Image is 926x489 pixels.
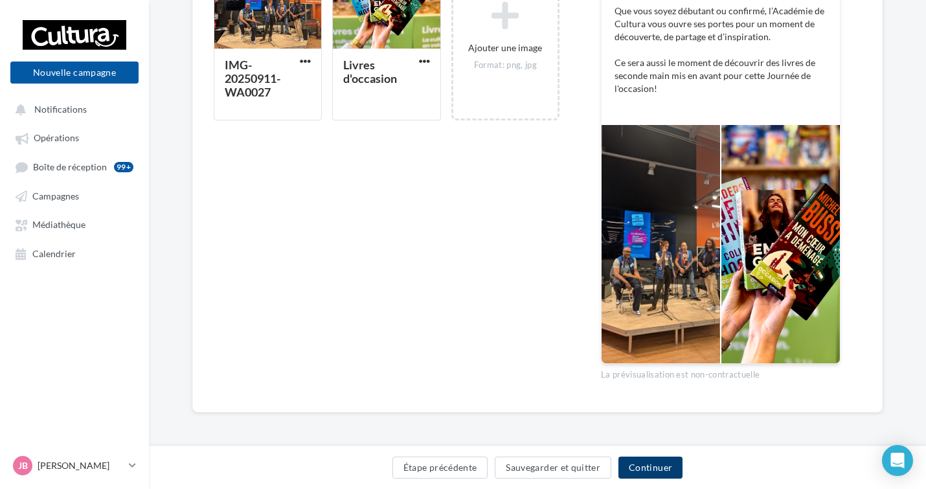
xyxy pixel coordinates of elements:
[18,459,28,472] span: JB
[8,97,136,120] button: Notifications
[343,58,397,85] div: Livres d'occasion
[8,212,141,236] a: Médiathèque
[38,459,124,472] p: [PERSON_NAME]
[32,248,76,259] span: Calendrier
[10,453,139,478] a: JB [PERSON_NAME]
[882,445,913,476] div: Open Intercom Messenger
[8,242,141,265] a: Calendrier
[618,457,683,479] button: Continuer
[8,155,141,179] a: Boîte de réception99+
[34,133,79,144] span: Opérations
[495,457,611,479] button: Sauvegarder et quitter
[33,161,107,172] span: Boîte de réception
[8,184,141,207] a: Campagnes
[392,457,488,479] button: Étape précédente
[8,126,141,149] a: Opérations
[34,104,87,115] span: Notifications
[601,364,841,381] div: La prévisualisation est non-contractuelle
[32,220,85,231] span: Médiathèque
[10,62,139,84] button: Nouvelle campagne
[114,162,133,172] div: 99+
[225,58,280,99] div: IMG-20250911-WA0027
[32,190,79,201] span: Campagnes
